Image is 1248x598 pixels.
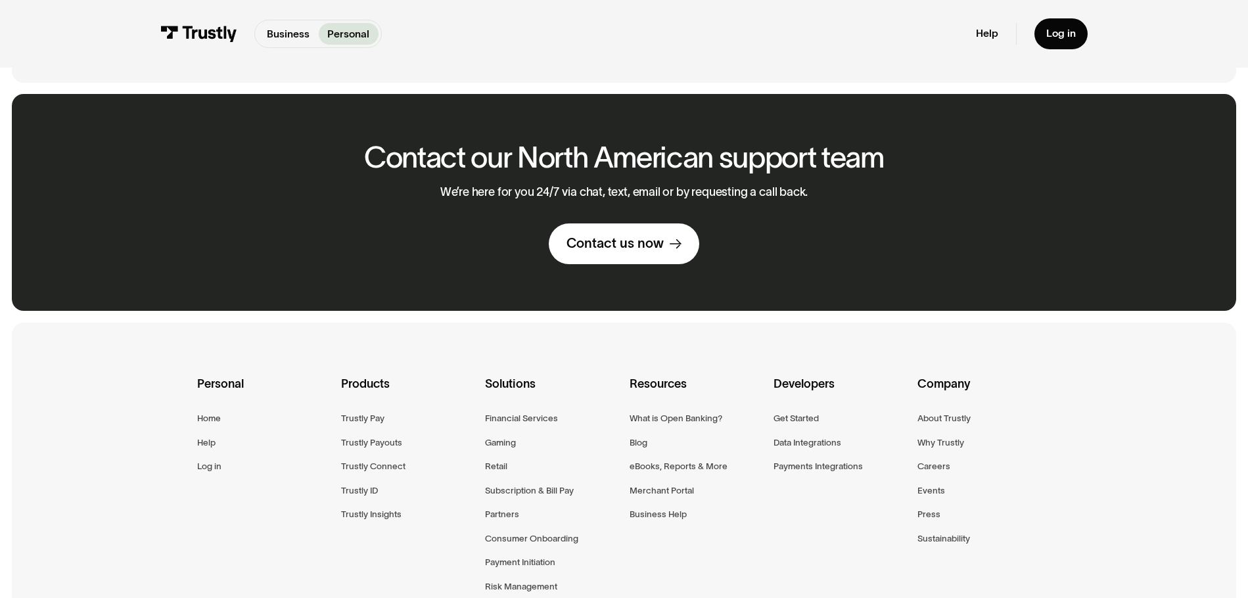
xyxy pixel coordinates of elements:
a: Gaming [485,435,516,450]
a: Merchant Portal [630,483,694,498]
a: Get Started [774,411,819,426]
a: Log in [197,459,221,474]
a: Trustly Insights [341,507,402,522]
p: We’re here for you 24/7 via chat, text, email or by requesting a call back. [440,185,808,200]
a: Trustly Pay [341,411,384,426]
a: Trustly ID [341,483,378,498]
a: Trustly Payouts [341,435,402,450]
a: Business Help [630,507,687,522]
div: Developers [774,375,907,411]
a: What is Open Banking? [630,411,722,426]
a: Careers [917,459,950,474]
a: Events [917,483,945,498]
img: Trustly Logo [160,26,237,42]
a: Help [976,27,998,40]
h2: Contact our North American support team [364,141,884,173]
div: Contact us now [566,235,664,252]
a: Why Trustly [917,435,964,450]
div: Solutions [485,375,618,411]
a: Consumer Onboarding [485,531,578,546]
a: Payments Integrations [774,459,863,474]
div: Products [341,375,474,411]
a: Risk Management [485,579,557,594]
a: Payment Initiation [485,555,555,570]
a: Subscription & Bill Pay [485,483,574,498]
div: Resources [630,375,763,411]
a: About Trustly [917,411,971,426]
a: eBooks, Reports & More [630,459,728,474]
a: Press [917,507,940,522]
a: Trustly Connect [341,459,405,474]
a: Sustainability [917,531,970,546]
p: Business [267,26,310,42]
div: Log in [1046,27,1076,40]
a: Blog [630,435,647,450]
a: Retail [485,459,507,474]
div: Personal [197,375,331,411]
a: Personal [319,23,379,44]
a: Help [197,435,216,450]
a: Home [197,411,221,426]
a: Log in [1034,18,1088,49]
a: Business [258,23,319,44]
a: Contact us now [549,223,699,264]
a: Partners [485,507,519,522]
a: Financial Services [485,411,558,426]
div: Company [917,375,1051,411]
p: Personal [327,26,369,42]
a: Data Integrations [774,435,841,450]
